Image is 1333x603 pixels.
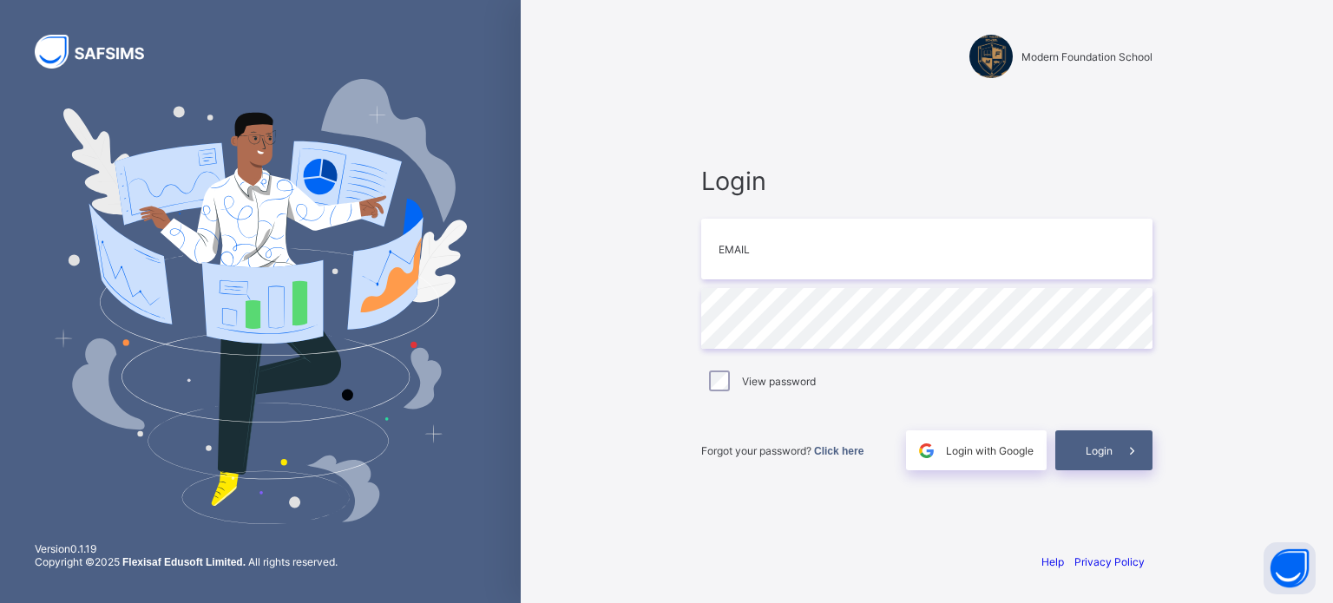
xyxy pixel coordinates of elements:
[1074,555,1145,568] a: Privacy Policy
[122,556,246,568] strong: Flexisaf Edusoft Limited.
[54,79,467,523] img: Hero Image
[814,445,863,457] span: Click here
[1086,444,1113,457] span: Login
[35,35,165,69] img: SAFSIMS Logo
[35,555,338,568] span: Copyright © 2025 All rights reserved.
[701,444,863,457] span: Forgot your password?
[701,166,1152,196] span: Login
[1021,50,1152,63] span: Modern Foundation School
[742,375,816,388] label: View password
[814,444,863,457] a: Click here
[35,542,338,555] span: Version 0.1.19
[1041,555,1064,568] a: Help
[946,444,1034,457] span: Login with Google
[916,441,936,461] img: google.396cfc9801f0270233282035f929180a.svg
[1264,542,1316,594] button: Open asap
